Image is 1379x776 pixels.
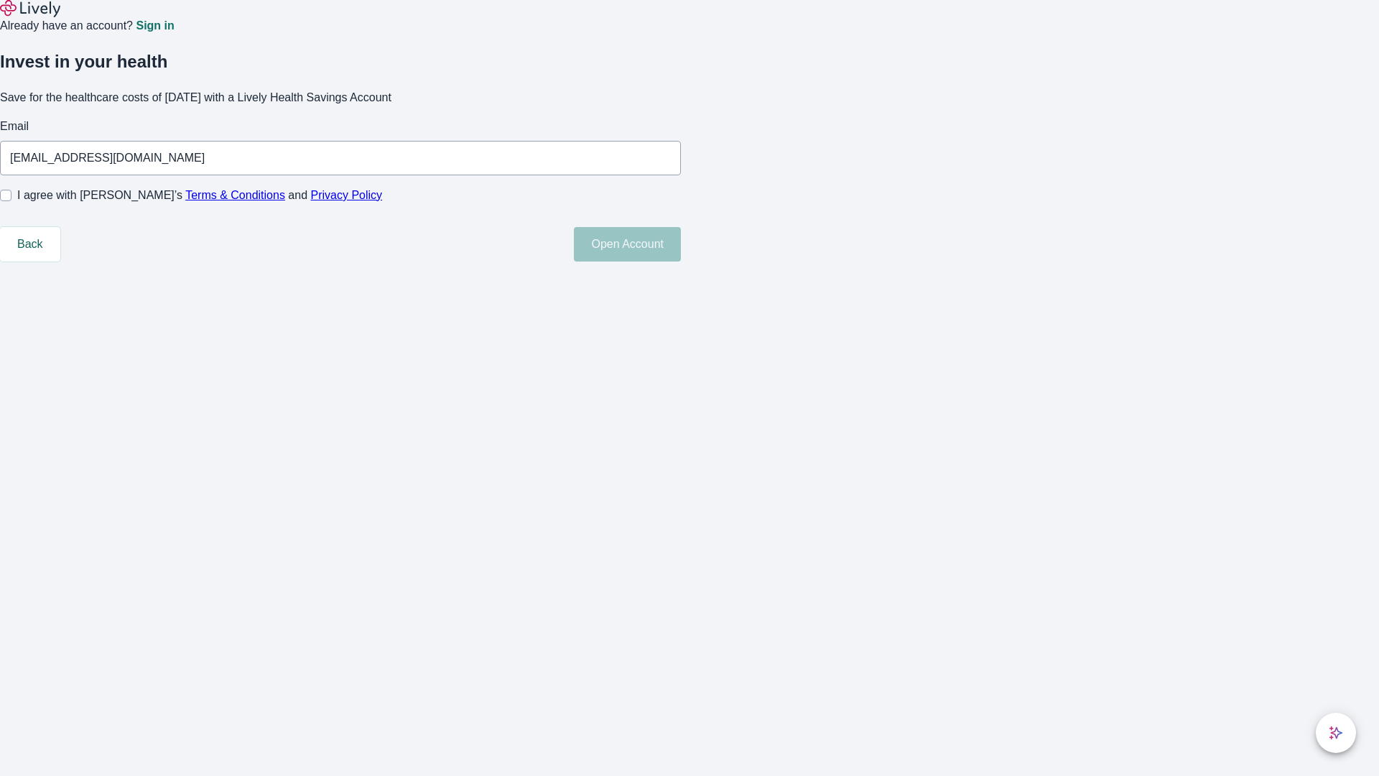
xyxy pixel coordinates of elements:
a: Sign in [136,20,174,32]
svg: Lively AI Assistant [1329,726,1343,740]
button: chat [1316,713,1356,753]
span: I agree with [PERSON_NAME]’s and [17,187,382,204]
a: Privacy Policy [311,189,383,201]
a: Terms & Conditions [185,189,285,201]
